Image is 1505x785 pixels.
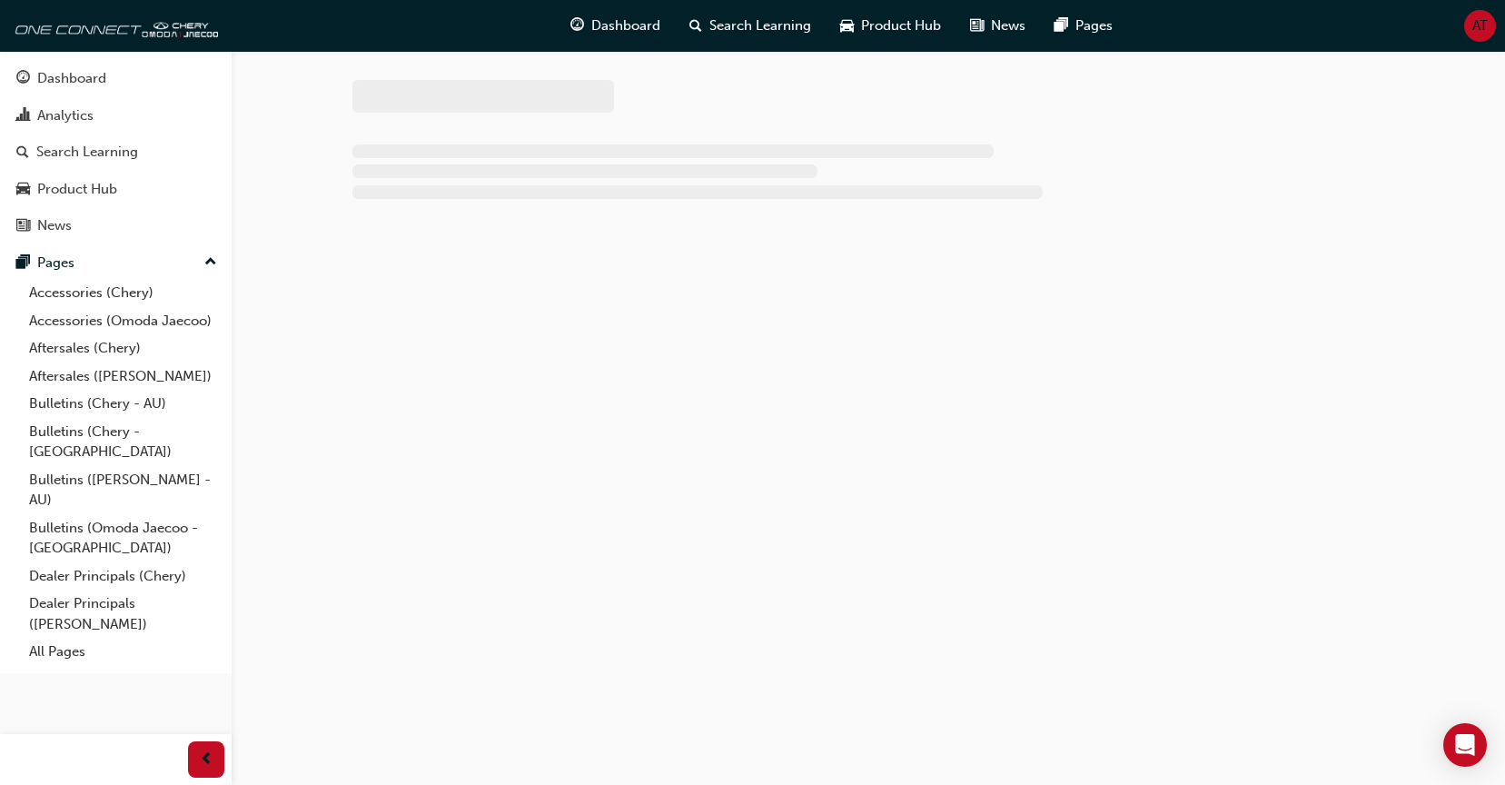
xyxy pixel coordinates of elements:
span: prev-icon [200,749,213,771]
span: up-icon [204,251,217,274]
a: Bulletins (Omoda Jaecoo - [GEOGRAPHIC_DATA]) [22,514,224,562]
span: Pages [1075,15,1113,36]
a: Dealer Principals (Chery) [22,562,224,591]
a: Dashboard [7,62,224,95]
div: Pages [37,253,74,273]
div: Open Intercom Messenger [1443,723,1487,767]
a: Search Learning [7,135,224,169]
div: Product Hub [37,179,117,200]
div: News [37,215,72,236]
span: search-icon [16,144,29,161]
a: Aftersales (Chery) [22,334,224,363]
a: Bulletins ([PERSON_NAME] - AU) [22,466,224,514]
a: Accessories (Chery) [22,279,224,307]
span: news-icon [16,218,30,234]
span: news-icon [970,15,984,37]
a: Analytics [7,99,224,133]
span: Search Learning [709,15,811,36]
a: news-iconNews [955,7,1040,45]
a: car-iconProduct Hub [826,7,955,45]
span: News [991,15,1025,36]
button: DashboardAnalyticsSearch LearningProduct HubNews [7,58,224,246]
img: oneconnect [9,7,218,44]
a: Bulletins (Chery - [GEOGRAPHIC_DATA]) [22,418,224,466]
button: Pages [7,246,224,280]
button: AT [1464,10,1496,42]
a: Product Hub [7,173,224,206]
div: Search Learning [36,142,138,163]
a: Accessories (Omoda Jaecoo) [22,307,224,335]
a: Bulletins (Chery - AU) [22,390,224,418]
span: pages-icon [1054,15,1068,37]
div: Dashboard [37,68,106,89]
a: All Pages [22,638,224,666]
a: guage-iconDashboard [556,7,675,45]
a: search-iconSearch Learning [675,7,826,45]
span: pages-icon [16,255,30,272]
div: Analytics [37,105,94,126]
span: guage-icon [16,71,30,87]
span: Product Hub [861,15,941,36]
span: chart-icon [16,108,30,124]
a: Aftersales ([PERSON_NAME]) [22,363,224,391]
span: car-icon [840,15,854,37]
span: car-icon [16,182,30,198]
span: guage-icon [570,15,584,37]
span: AT [1472,15,1488,36]
a: Dealer Principals ([PERSON_NAME]) [22,590,224,638]
span: Dashboard [591,15,660,36]
a: News [7,209,224,243]
a: pages-iconPages [1040,7,1127,45]
span: search-icon [689,15,702,37]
